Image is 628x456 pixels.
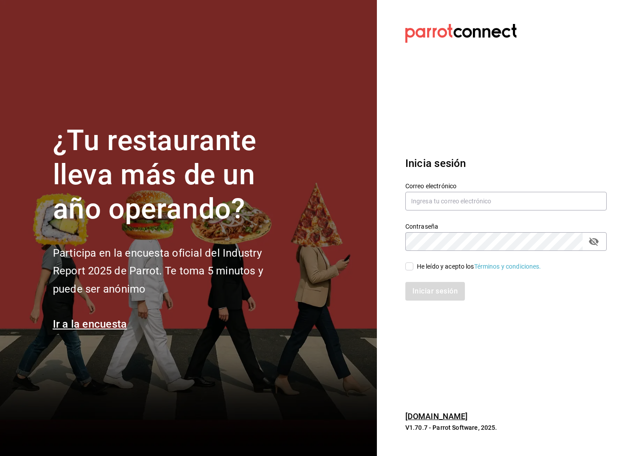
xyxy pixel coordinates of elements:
[474,263,541,270] a: Términos y condiciones.
[405,223,607,230] label: Contraseña
[405,183,607,189] label: Correo electrónico
[53,244,293,298] h2: Participa en la encuesta oficial del Industry Report 2025 de Parrot. Te toma 5 minutos y puede se...
[417,262,541,271] div: He leído y acepto los
[53,318,127,330] a: Ir a la encuesta
[405,423,607,432] p: V1.70.7 - Parrot Software, 2025.
[405,412,468,421] a: [DOMAIN_NAME]
[586,234,601,249] button: passwordField
[53,124,293,226] h1: ¿Tu restaurante lleva más de un año operando?
[405,155,607,171] h3: Inicia sesión
[405,192,607,210] input: Ingresa tu correo electrónico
